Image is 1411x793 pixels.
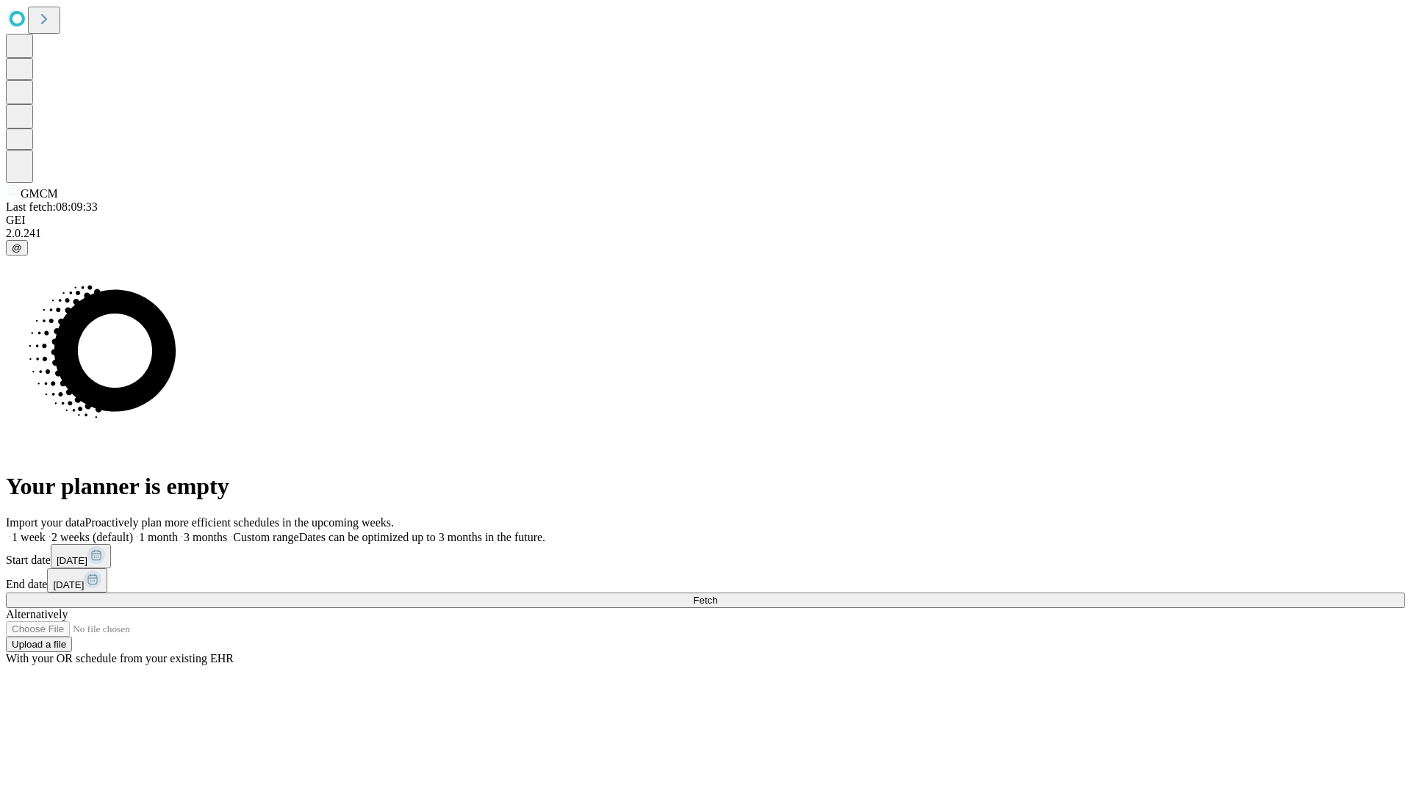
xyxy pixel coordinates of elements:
[6,544,1405,568] div: Start date
[12,531,46,543] span: 1 week
[6,227,1405,240] div: 2.0.241
[6,608,68,620] span: Alternatively
[6,214,1405,227] div: GEI
[51,531,133,543] span: 2 weeks (default)
[53,579,84,590] span: [DATE]
[184,531,227,543] span: 3 months
[6,516,85,529] span: Import your data
[693,595,717,606] span: Fetch
[6,240,28,256] button: @
[6,200,98,213] span: Last fetch: 08:09:33
[6,652,234,665] span: With your OR schedule from your existing EHR
[6,473,1405,500] h1: Your planner is empty
[6,637,72,652] button: Upload a file
[6,593,1405,608] button: Fetch
[57,555,87,566] span: [DATE]
[12,242,22,253] span: @
[6,568,1405,593] div: End date
[21,187,58,200] span: GMCM
[85,516,394,529] span: Proactively plan more efficient schedules in the upcoming weeks.
[51,544,111,568] button: [DATE]
[47,568,107,593] button: [DATE]
[233,531,298,543] span: Custom range
[139,531,178,543] span: 1 month
[299,531,545,543] span: Dates can be optimized up to 3 months in the future.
